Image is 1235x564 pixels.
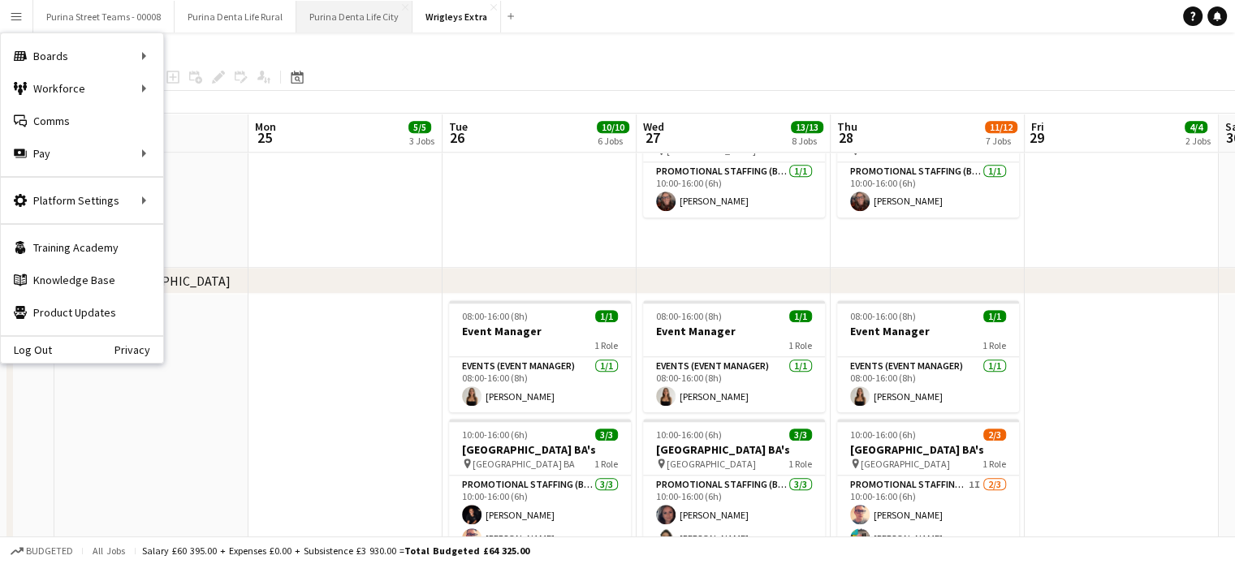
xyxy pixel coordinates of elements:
span: 3/3 [595,428,618,441]
app-job-card: 08:00-16:00 (8h)1/1Event Manager1 RoleEvents (Event Manager)1/108:00-16:00 (8h)[PERSON_NAME] [449,300,631,412]
span: 5/5 [408,121,431,133]
span: 10:00-16:00 (6h) [850,428,916,441]
a: Training Academy [1,231,163,264]
div: Boards [1,40,163,72]
app-card-role: Promotional Staffing (Brand Ambassadors)1/110:00-16:00 (6h)[PERSON_NAME] [643,162,825,217]
span: 27 [641,128,664,147]
div: Platform Settings [1,184,163,217]
div: 8 Jobs [792,135,823,147]
span: 1 Role [982,458,1006,470]
span: 10:00-16:00 (6h) [656,428,722,441]
span: 13/13 [791,121,823,133]
span: Total Budgeted £64 325.00 [404,545,529,557]
app-job-card: 08:00-16:00 (8h)1/1Event Manager1 RoleEvents (Event Manager)1/108:00-16:00 (8h)[PERSON_NAME] [837,300,1019,412]
app-job-card: 08:00-16:00 (8h)1/1Event Manager1 RoleEvents (Event Manager)1/108:00-16:00 (8h)[PERSON_NAME] [643,300,825,412]
span: 1 Role [788,339,812,351]
span: 11/12 [985,121,1017,133]
span: 1/1 [595,310,618,322]
span: 1 Role [982,339,1006,351]
button: Purina Denta Life City [296,1,412,32]
span: 3/3 [789,428,812,441]
span: Tue [449,119,468,134]
app-card-role: Events (Event Manager)1/108:00-16:00 (8h)[PERSON_NAME] [643,357,825,412]
button: Purina Street Teams - 00008 [33,1,175,32]
span: 1/1 [789,310,812,322]
a: Privacy [114,343,163,356]
span: Thu [837,119,857,134]
div: 2 Jobs [1185,135,1211,147]
div: Workforce [1,72,163,105]
button: Budgeted [8,542,76,560]
span: 08:00-16:00 (8h) [850,310,916,322]
span: 26 [447,128,468,147]
span: 1 Role [788,458,812,470]
div: 6 Jobs [598,135,628,147]
a: Product Updates [1,296,163,329]
span: All jobs [89,545,128,557]
span: 08:00-16:00 (8h) [462,310,528,322]
div: Pay [1,137,163,170]
div: Salary £60 395.00 + Expenses £0.00 + Subsistence £3 930.00 = [142,545,529,557]
span: 28 [835,128,857,147]
h3: [GEOGRAPHIC_DATA] BA's [837,442,1019,457]
span: Budgeted [26,545,73,557]
app-card-role: Promotional Staffing (Brand Ambassadors)1/110:00-16:00 (6h)[PERSON_NAME] [837,162,1019,217]
h3: [GEOGRAPHIC_DATA] BA's [449,442,631,457]
h3: Event Manager [449,324,631,338]
div: 7 Jobs [986,135,1017,147]
span: Wed [643,119,664,134]
div: 3 Jobs [409,135,434,147]
a: Comms [1,105,163,137]
a: Log Out [1,343,52,356]
span: 29 [1029,128,1044,147]
span: Mon [255,119,276,134]
span: Fri [1031,119,1044,134]
h3: Event Manager [837,324,1019,338]
span: 10/10 [597,121,629,133]
span: 4/4 [1185,121,1207,133]
span: 25 [253,128,276,147]
span: 1/1 [983,310,1006,322]
span: 2/3 [983,428,1006,441]
span: 1 Role [594,339,618,351]
button: Wrigleys Extra [412,1,501,32]
h3: Event Manager [643,324,825,338]
span: [GEOGRAPHIC_DATA] [667,458,756,470]
app-job-card: 10:00-16:00 (6h)1/1Travelling BA [GEOGRAPHIC_DATA]1 RolePromotional Staffing (Brand Ambassadors)1... [643,105,825,217]
a: Knowledge Base [1,264,163,296]
span: [GEOGRAPHIC_DATA] BA [473,458,575,470]
app-job-card: 10:00-16:00 (6h)1/1Travelling BA Manchester Arndale1 RolePromotional Staffing (Brand Ambassadors)... [837,105,1019,217]
span: 10:00-16:00 (6h) [462,428,528,441]
button: Purina Denta Life Rural [175,1,296,32]
span: [GEOGRAPHIC_DATA] [861,458,950,470]
app-card-role: Events (Event Manager)1/108:00-16:00 (8h)[PERSON_NAME] [837,357,1019,412]
span: 1 Role [594,458,618,470]
app-card-role: Events (Event Manager)1/108:00-16:00 (8h)[PERSON_NAME] [449,357,631,412]
h3: [GEOGRAPHIC_DATA] BA's [643,442,825,457]
span: 08:00-16:00 (8h) [656,310,722,322]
